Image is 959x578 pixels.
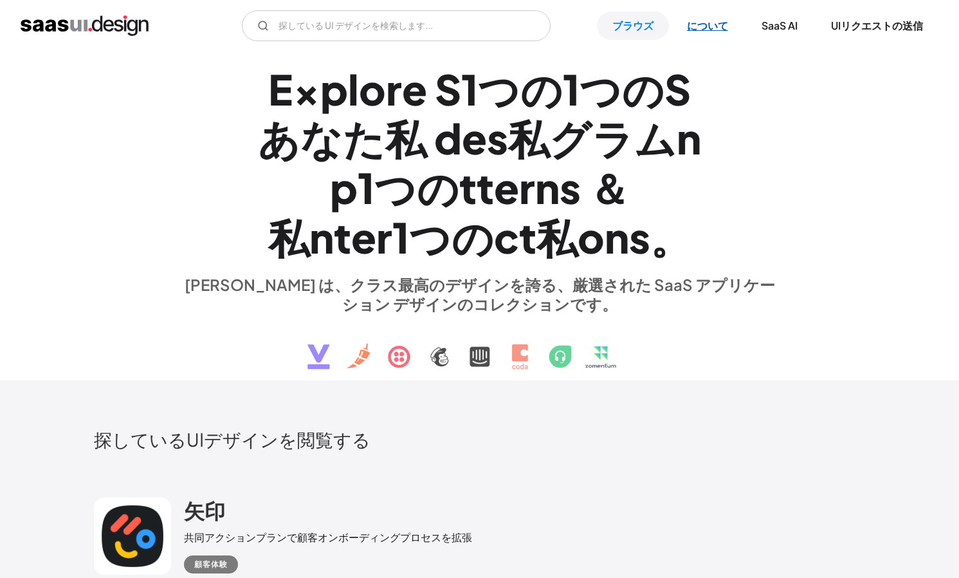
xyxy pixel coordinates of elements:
font: l [348,63,359,115]
a: UIリクエストの送信 [816,12,938,40]
font: p [330,162,358,213]
a: ブラウズ [597,12,669,40]
font: 1つの [392,211,494,263]
font: o [578,211,605,263]
form: メールフォーム [242,10,551,41]
font: e [351,211,376,263]
font: 。 [650,211,691,263]
font: について [687,19,728,32]
font: 私 [268,211,309,263]
font: s [560,162,581,213]
img: テキスト、アイコン、SaaSロゴ [285,313,675,380]
font: s [487,112,508,163]
font: r [376,211,392,263]
font: n [605,211,629,263]
font: S [435,63,461,115]
font: 1つの [461,63,563,115]
font: 私 [508,112,549,163]
font: グラム [549,112,677,163]
a: 矢印 [184,498,225,530]
font: c [494,211,519,263]
font: o [359,63,386,115]
font: e [462,112,487,163]
font: [PERSON_NAME] は、クラス最高のデザインを誇る、厳選された SaaS アプリケーション デザインのコレクションです。 [185,275,775,313]
font: e [402,63,427,115]
a: について [671,12,744,40]
font: S [664,63,691,115]
font: 私 [385,112,426,163]
font: 共同アクションプランで顧客オンボーディングプロセスを拡張 [184,530,472,544]
font: r [386,63,402,115]
font: 1つの [563,63,664,115]
font: d [434,112,462,163]
font: n [535,162,560,213]
font: × [293,63,320,115]
a: 家 [21,15,149,36]
font: r [519,162,535,213]
font: s [629,211,650,263]
font: p [320,63,348,115]
font: 1つの [358,162,459,213]
font: SaaS AI [762,19,798,32]
font: あなた [258,112,385,163]
font: 探しているUIデザインを閲覧する [94,428,370,451]
font: n [677,112,701,163]
font: 矢印 [184,498,225,523]
font: E [268,63,293,115]
font: ＆ [589,162,630,213]
font: 顧客体験 [194,559,228,569]
font: e [494,162,519,213]
font: t [477,162,494,213]
font: ブラウズ [612,19,653,32]
font: n [309,211,334,263]
font: UIリクエストの送信 [831,19,923,32]
h1: SaaS UI のデザイン パターンとインタラクションを探ります。 [184,64,776,262]
a: SaaS AI [746,12,813,40]
font: t [519,211,536,263]
font: t [459,162,477,213]
font: t [334,211,351,263]
input: 探している UI デザインを検索します... [242,10,551,41]
font: 私 [536,211,578,263]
